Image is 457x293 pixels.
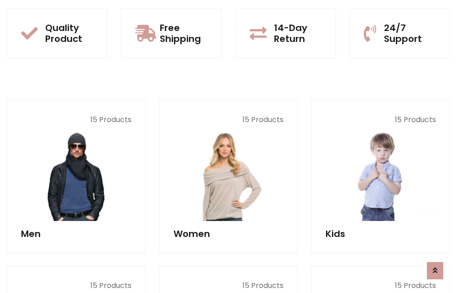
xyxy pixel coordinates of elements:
p: 15 Products [21,280,131,291]
h5: 24/7 Support [384,22,436,44]
h5: Women [173,228,284,239]
h5: Kids [326,228,436,239]
h5: 14-Day Return [274,22,322,44]
h5: Quality Product [45,22,93,44]
p: 15 Products [326,114,436,125]
p: 15 Products [173,280,284,291]
p: 15 Products [326,280,436,291]
h5: Free Shipping [160,22,207,44]
h5: Men [21,228,131,239]
p: 15 Products [173,114,284,125]
p: 15 Products [21,114,131,125]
